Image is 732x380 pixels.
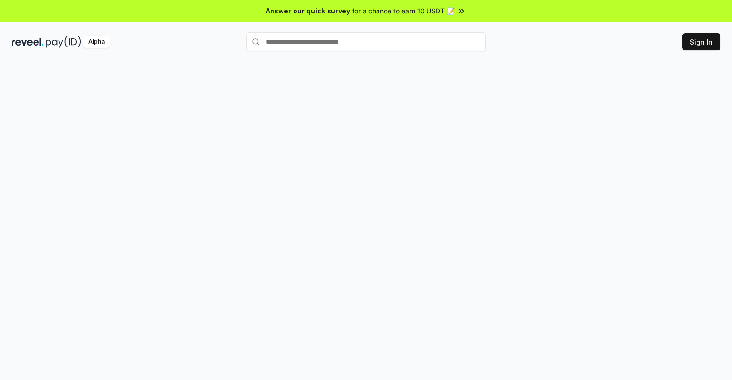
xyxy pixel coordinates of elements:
[352,6,455,16] span: for a chance to earn 10 USDT 📝
[682,33,720,50] button: Sign In
[83,36,110,48] div: Alpha
[266,6,350,16] span: Answer our quick survey
[12,36,44,48] img: reveel_dark
[46,36,81,48] img: pay_id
